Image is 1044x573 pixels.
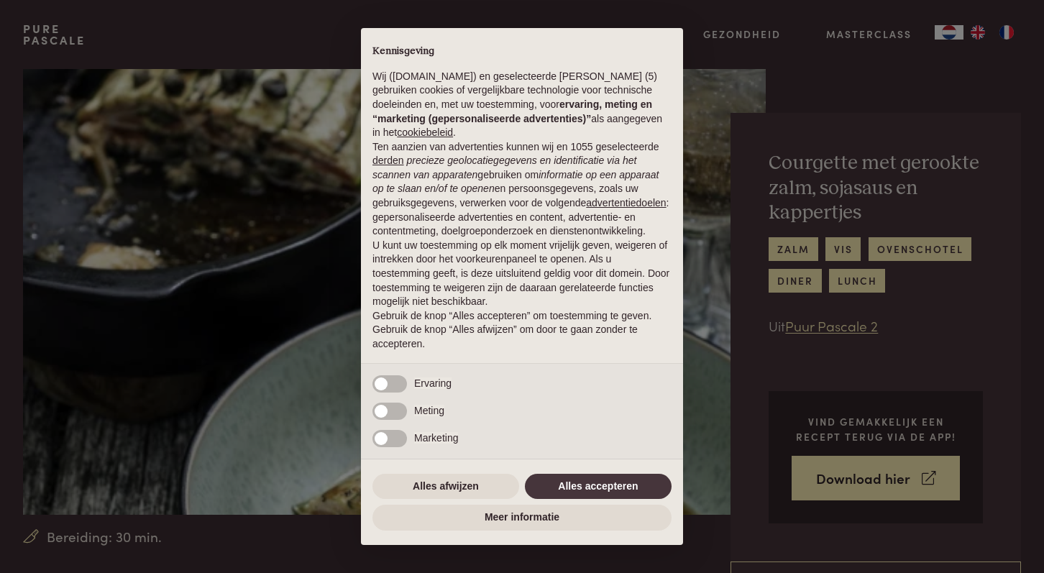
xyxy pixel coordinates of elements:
[372,155,636,180] em: precieze geolocatiegegevens en identificatie via het scannen van apparaten
[586,196,666,211] button: advertentiedoelen
[372,169,659,195] em: informatie op een apparaat op te slaan en/of te openen
[525,474,672,500] button: Alles accepteren
[372,70,672,140] p: Wij ([DOMAIN_NAME]) en geselecteerde [PERSON_NAME] (5) gebruiken cookies of vergelijkbare technol...
[372,154,404,168] button: derden
[372,309,672,352] p: Gebruik de knop “Alles accepteren” om toestemming te geven. Gebruik de knop “Alles afwijzen” om d...
[414,377,452,389] span: Ervaring
[414,432,458,444] span: Marketing
[372,505,672,531] button: Meer informatie
[414,405,444,416] span: Meting
[372,140,672,239] p: Ten aanzien van advertenties kunnen wij en 1055 geselecteerde gebruiken om en persoonsgegevens, z...
[372,239,672,309] p: U kunt uw toestemming op elk moment vrijelijk geven, weigeren of intrekken door het voorkeurenpan...
[372,474,519,500] button: Alles afwijzen
[397,127,453,138] a: cookiebeleid
[372,45,672,58] h2: Kennisgeving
